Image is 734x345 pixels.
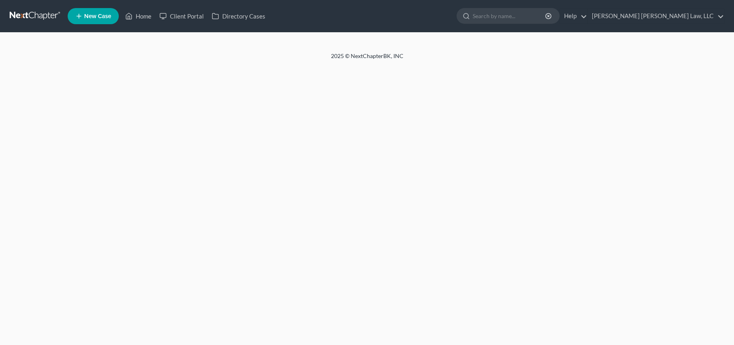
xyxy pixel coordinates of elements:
a: Client Portal [155,9,208,23]
a: Home [121,9,155,23]
div: 2025 © NextChapterBK, INC [138,52,597,67]
span: New Case [84,13,111,19]
a: [PERSON_NAME] [PERSON_NAME] Law, LLC [588,9,724,23]
a: Directory Cases [208,9,269,23]
a: Help [560,9,587,23]
input: Search by name... [473,8,546,23]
